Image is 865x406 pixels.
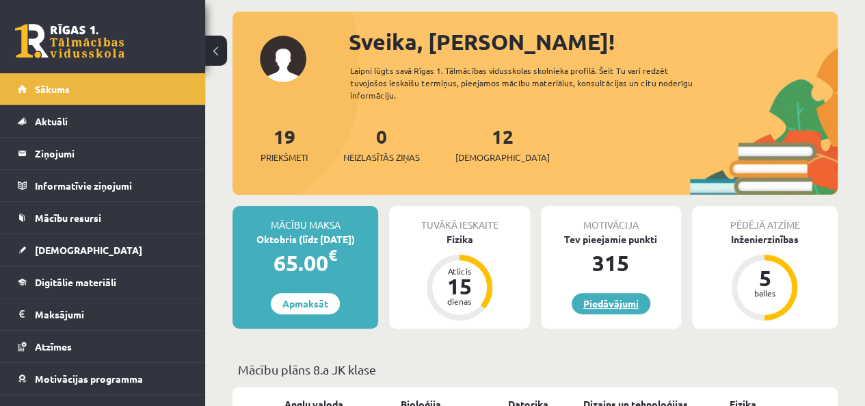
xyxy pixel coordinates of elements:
div: dienas [439,297,480,305]
a: Sākums [18,73,188,105]
legend: Informatīvie ziņojumi [35,170,188,201]
span: Motivācijas programma [35,372,143,385]
span: Mācību resursi [35,212,101,224]
div: Atlicis [439,267,480,275]
a: Ziņojumi [18,138,188,169]
span: Aktuāli [35,115,68,127]
div: 15 [439,275,480,297]
div: Oktobris (līdz [DATE]) [232,232,378,246]
div: Mācību maksa [232,206,378,232]
a: Motivācijas programma [18,363,188,394]
span: Sākums [35,83,70,95]
a: Inženierzinības 5 balles [692,232,838,322]
div: 315 [541,246,681,279]
div: 5 [744,267,785,289]
a: [DEMOGRAPHIC_DATA] [18,234,188,266]
div: Fizika [389,232,529,246]
p: Mācību plāns 8.a JK klase [238,360,832,379]
span: € [328,245,337,265]
a: Mācību resursi [18,202,188,233]
div: 65.00 [232,246,378,279]
a: 12[DEMOGRAPHIC_DATA] [455,124,550,164]
div: Pēdējā atzīme [692,206,838,232]
a: 19Priekšmeti [261,124,308,164]
legend: Maksājumi [35,299,188,330]
a: Informatīvie ziņojumi [18,170,188,201]
span: Priekšmeti [261,151,308,164]
span: Atzīmes [35,340,72,353]
a: Atzīmes [18,331,188,362]
a: Rīgas 1. Tālmācības vidusskola [15,24,124,58]
a: Fizika Atlicis 15 dienas [389,232,529,322]
div: Motivācija [541,206,681,232]
div: Laipni lūgts savā Rīgas 1. Tālmācības vidusskolas skolnieka profilā. Šeit Tu vari redzēt tuvojošo... [350,64,713,101]
a: Piedāvājumi [572,293,650,314]
a: Digitālie materiāli [18,266,188,298]
a: Apmaksāt [271,293,340,314]
div: balles [744,289,785,297]
span: [DEMOGRAPHIC_DATA] [455,151,550,164]
span: [DEMOGRAPHIC_DATA] [35,244,142,256]
legend: Ziņojumi [35,138,188,169]
div: Inženierzinības [692,232,838,246]
a: Maksājumi [18,299,188,330]
span: Neizlasītās ziņas [343,151,420,164]
div: Sveika, [PERSON_NAME]! [349,25,838,58]
a: Aktuāli [18,105,188,137]
div: Tev pieejamie punkti [541,232,681,246]
a: 0Neizlasītās ziņas [343,124,420,164]
span: Digitālie materiāli [35,276,116,288]
div: Tuvākā ieskaite [389,206,529,232]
